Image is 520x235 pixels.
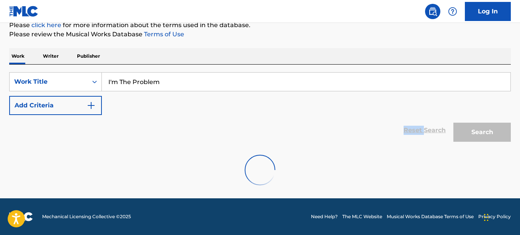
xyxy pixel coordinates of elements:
[9,21,511,30] p: Please for more information about the terms used in the database.
[9,96,102,115] button: Add Criteria
[9,48,27,64] p: Work
[342,213,382,220] a: The MLC Website
[484,206,489,229] div: Drag
[425,4,440,19] a: Public Search
[9,30,511,39] p: Please review the Musical Works Database
[478,213,511,220] a: Privacy Policy
[482,198,520,235] iframe: Chat Widget
[9,6,39,17] img: MLC Logo
[465,2,511,21] a: Log In
[9,72,511,146] form: Search Form
[41,48,61,64] p: Writer
[31,21,61,29] a: click here
[387,213,474,220] a: Musical Works Database Terms of Use
[311,213,338,220] a: Need Help?
[445,4,460,19] div: Help
[142,31,184,38] a: Terms of Use
[9,212,33,221] img: logo
[75,48,102,64] p: Publisher
[428,7,437,16] img: search
[42,213,131,220] span: Mechanical Licensing Collective © 2025
[14,77,83,86] div: Work Title
[448,7,457,16] img: help
[239,149,281,191] img: preloader
[87,101,96,110] img: 9d2ae6d4665cec9f34b9.svg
